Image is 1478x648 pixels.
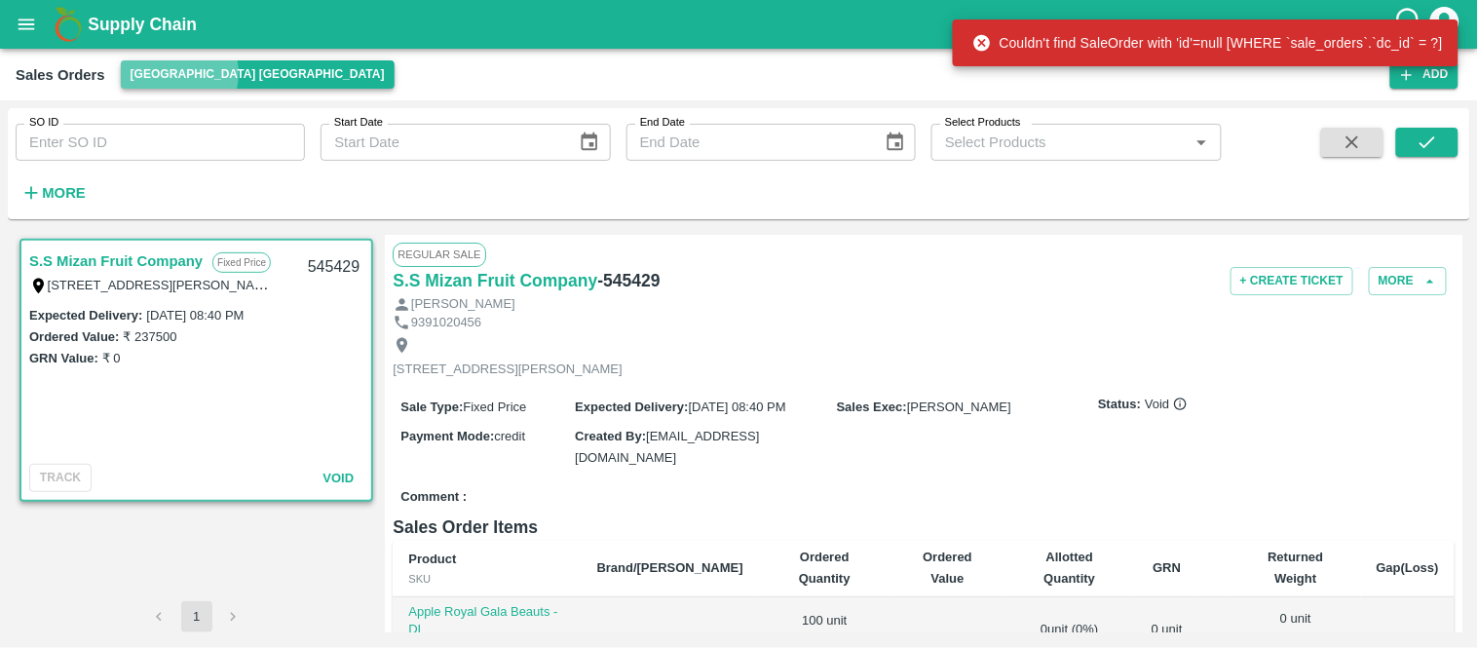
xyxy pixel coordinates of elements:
button: Choose date [571,124,608,161]
a: Supply Chain [88,11,1393,38]
button: Add [1390,60,1459,89]
button: page 1 [181,601,212,632]
b: Ordered Value [923,550,972,586]
button: Choose date [877,124,914,161]
label: ₹ 237500 [123,329,176,344]
b: Gap(Loss) [1377,560,1439,575]
p: 9391020456 [411,314,481,332]
b: Product [408,552,456,566]
label: [STREET_ADDRESS][PERSON_NAME] [48,277,278,292]
p: Fixed Price [212,252,271,273]
span: [DATE] 08:40 PM [689,400,786,414]
div: customer-support [1393,7,1427,42]
p: Apple Royal Gala Beauts - DI [408,603,565,639]
div: 1800 kgs (18kg/unit) [775,630,875,648]
b: Allotted Quantity [1043,550,1095,586]
label: ₹ 0 [102,351,121,365]
div: Sales Orders [16,62,105,88]
nav: pagination navigation [141,601,252,632]
div: SKU [408,570,565,588]
b: Returned Weight [1268,550,1323,586]
b: Ordered Quantity [799,550,851,586]
h6: Sales Order Items [393,514,1455,541]
label: Start Date [334,115,383,131]
a: S.S Mizan Fruit Company [29,248,203,274]
div: account of current user [1427,4,1462,45]
b: Supply Chain [88,15,197,34]
span: [EMAIL_ADDRESS][DOMAIN_NAME] [575,429,759,465]
span: Void [322,471,354,485]
p: [STREET_ADDRESS][PERSON_NAME] [393,361,623,379]
input: Enter SO ID [16,124,305,161]
label: Status: [1098,396,1141,414]
label: Payment Mode : [400,429,494,443]
label: End Date [640,115,685,131]
span: Regular Sale [393,243,485,266]
label: [DATE] 08:40 PM [146,308,244,323]
label: Ordered Value: [29,329,119,344]
b: Brand/[PERSON_NAME] [597,560,743,575]
h6: - 545429 [597,267,660,294]
button: More [1369,267,1447,295]
input: End Date [626,124,869,161]
label: Expected Delivery : [575,400,688,414]
label: Expected Delivery : [29,308,142,323]
button: More [16,176,91,210]
label: Sale Type : [400,400,463,414]
label: GRN Value: [29,351,98,365]
button: + Create Ticket [1231,267,1353,295]
span: Fixed Price [463,400,526,414]
span: Void [1145,396,1188,414]
div: 0 Kg [1246,628,1345,645]
b: GRN [1153,560,1181,575]
span: credit [494,429,525,443]
strong: More [42,185,86,201]
button: Open [1189,130,1214,155]
label: Select Products [945,115,1021,131]
label: SO ID [29,115,58,131]
input: Select Products [937,130,1183,155]
input: Start Date [321,124,563,161]
span: [PERSON_NAME] [907,400,1011,414]
p: [PERSON_NAME] [411,295,515,314]
div: 545429 [296,245,371,290]
div: Couldn't find SaleOrder with 'id'=null [WHERE `sale_orders`.`dc_id` = ?] [972,25,1443,60]
a: S.S Mizan Fruit Company [393,267,597,294]
label: Created By : [575,429,646,443]
label: Sales Exec : [837,400,907,414]
label: Comment : [400,488,467,507]
button: open drawer [4,2,49,47]
button: Select DC [121,60,395,89]
img: logo [49,5,88,44]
